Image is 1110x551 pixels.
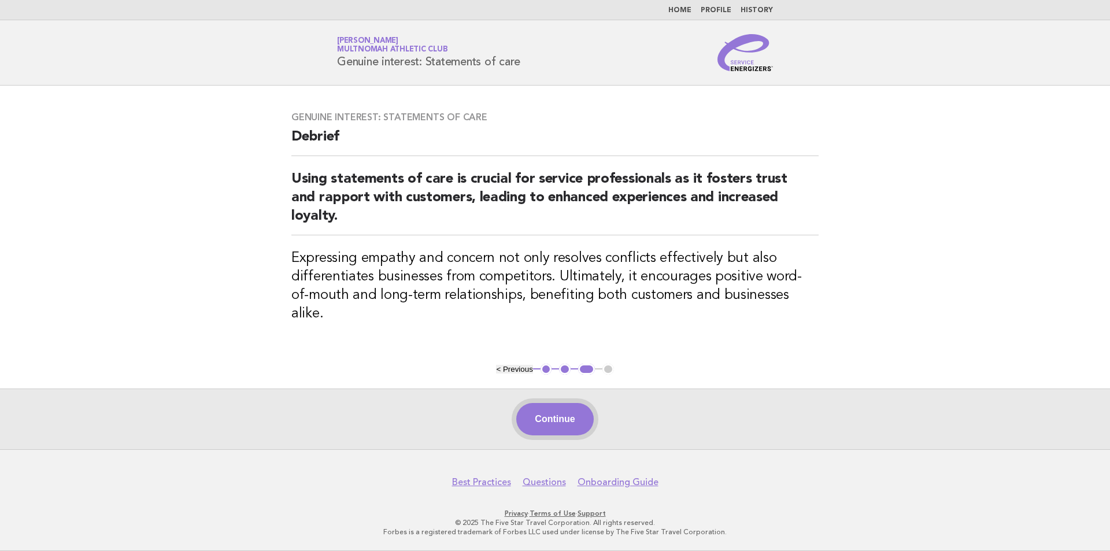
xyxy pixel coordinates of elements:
button: Continue [516,403,593,435]
button: 2 [559,364,571,375]
a: Home [668,7,691,14]
p: © 2025 The Five Star Travel Corporation. All rights reserved. [201,518,909,527]
a: Support [578,509,606,517]
p: Forbes is a registered trademark of Forbes LLC used under license by The Five Star Travel Corpora... [201,527,909,537]
img: Service Energizers [717,34,773,71]
h2: Using statements of care is crucial for service professionals as it fosters trust and rapport wit... [291,170,819,235]
button: 1 [541,364,552,375]
a: Onboarding Guide [578,476,658,488]
h1: Genuine interest: Statements of care [337,38,520,68]
h3: Genuine interest: Statements of care [291,112,819,123]
a: [PERSON_NAME]Multnomah Athletic Club [337,37,447,53]
a: Profile [701,7,731,14]
button: < Previous [496,365,532,374]
p: · · [201,509,909,518]
a: Questions [523,476,566,488]
h2: Debrief [291,128,819,156]
button: 3 [578,364,595,375]
a: History [741,7,773,14]
a: Terms of Use [530,509,576,517]
span: Multnomah Athletic Club [337,46,447,54]
a: Privacy [505,509,528,517]
h3: Expressing empathy and concern not only resolves conflicts effectively but also differentiates bu... [291,249,819,323]
a: Best Practices [452,476,511,488]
